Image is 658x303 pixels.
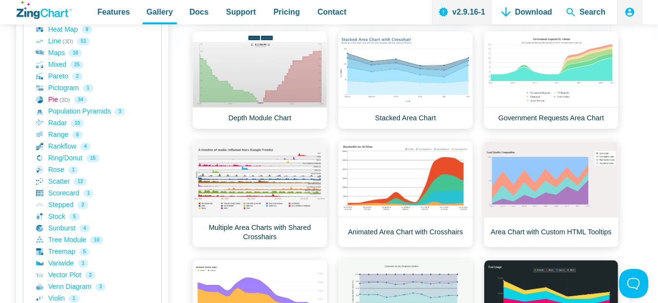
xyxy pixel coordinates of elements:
[338,31,473,129] a: Stacked Area Chart
[484,31,619,129] a: Government Requests Area Chart
[338,141,473,247] a: Animated Area Chart with Crosshairs
[273,5,300,19] span: Pricing
[226,5,256,19] span: Support
[619,269,648,298] iframe: Toggle Customer Support
[192,31,327,129] a: Depth Module Chart
[192,141,327,247] a: Multiple Area Charts with Shared Crosshairs
[97,5,130,19] span: Features
[17,1,72,19] a: ZingChart Logo. Click to return to the homepage
[189,5,208,19] span: Docs
[147,5,173,19] span: Gallery
[318,5,347,19] span: Contact
[484,141,619,247] a: Area Chart with Custom HTML Tooltips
